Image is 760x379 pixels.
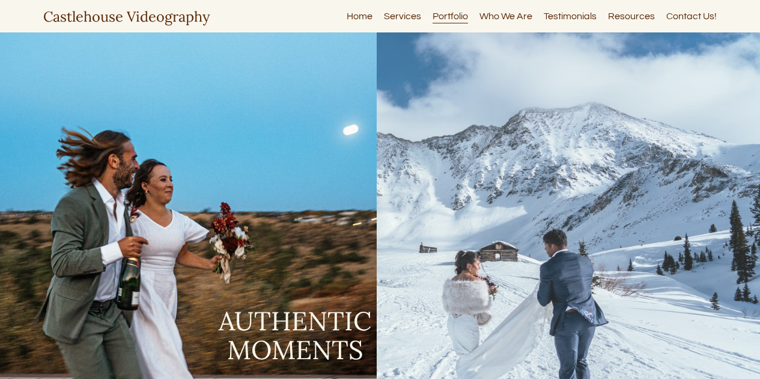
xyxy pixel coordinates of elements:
[666,8,717,24] a: Contact Us!
[347,8,372,24] a: Home
[43,7,210,25] a: Castlehouse Videography
[433,8,468,24] a: Portfolio
[219,304,378,366] span: AUTHENTIC MOMENTS
[479,8,532,24] a: Who We Are
[384,8,421,24] a: Services
[544,8,597,24] a: Testimonials
[608,8,655,24] a: Resources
